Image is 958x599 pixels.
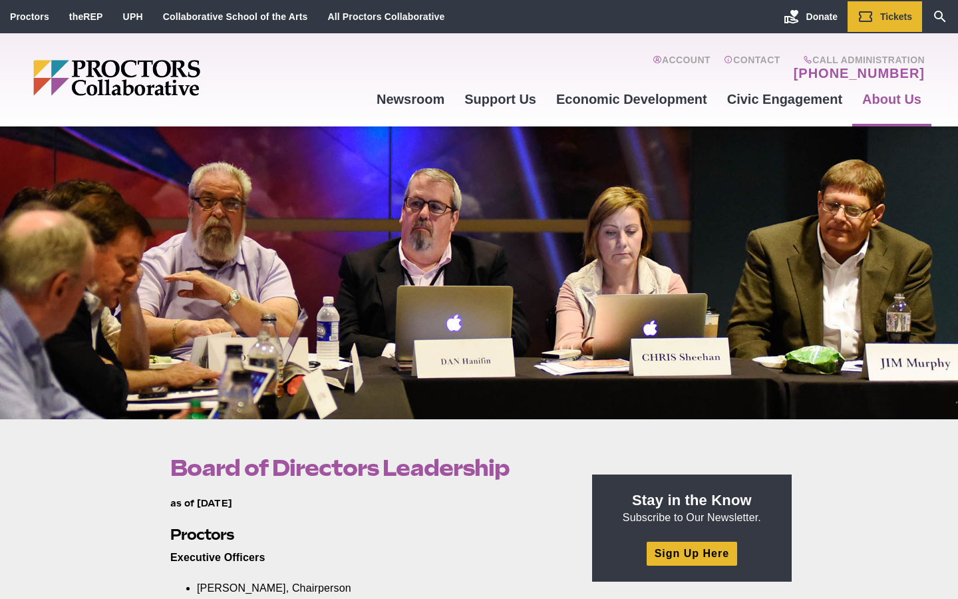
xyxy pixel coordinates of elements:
[367,81,454,117] a: Newsroom
[790,55,925,65] span: Call Administration
[794,65,925,81] a: [PHONE_NUMBER]
[852,81,931,117] a: About Us
[123,11,143,22] a: UPH
[10,11,49,22] a: Proctors
[69,11,103,22] a: theREP
[197,581,542,596] li: [PERSON_NAME], Chairperson
[653,55,711,81] a: Account
[848,1,922,32] a: Tickets
[170,524,561,545] h2: Proctors
[163,11,308,22] a: Collaborative School of the Arts
[774,1,848,32] a: Donate
[806,11,838,22] span: Donate
[608,491,776,525] p: Subscribe to Our Newsletter.
[724,55,780,81] a: Contact
[454,81,546,117] a: Support Us
[33,60,303,96] img: Proctors logo
[170,455,561,481] h1: Board of Directors Leadership
[170,497,561,511] h5: as of [DATE]
[546,81,717,117] a: Economic Development
[922,1,958,32] a: Search
[647,542,737,565] a: Sign Up Here
[327,11,444,22] a: All Proctors Collaborative
[880,11,912,22] span: Tickets
[632,492,752,508] strong: Stay in the Know
[170,552,265,563] strong: Executive Officers
[717,81,852,117] a: Civic Engagement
